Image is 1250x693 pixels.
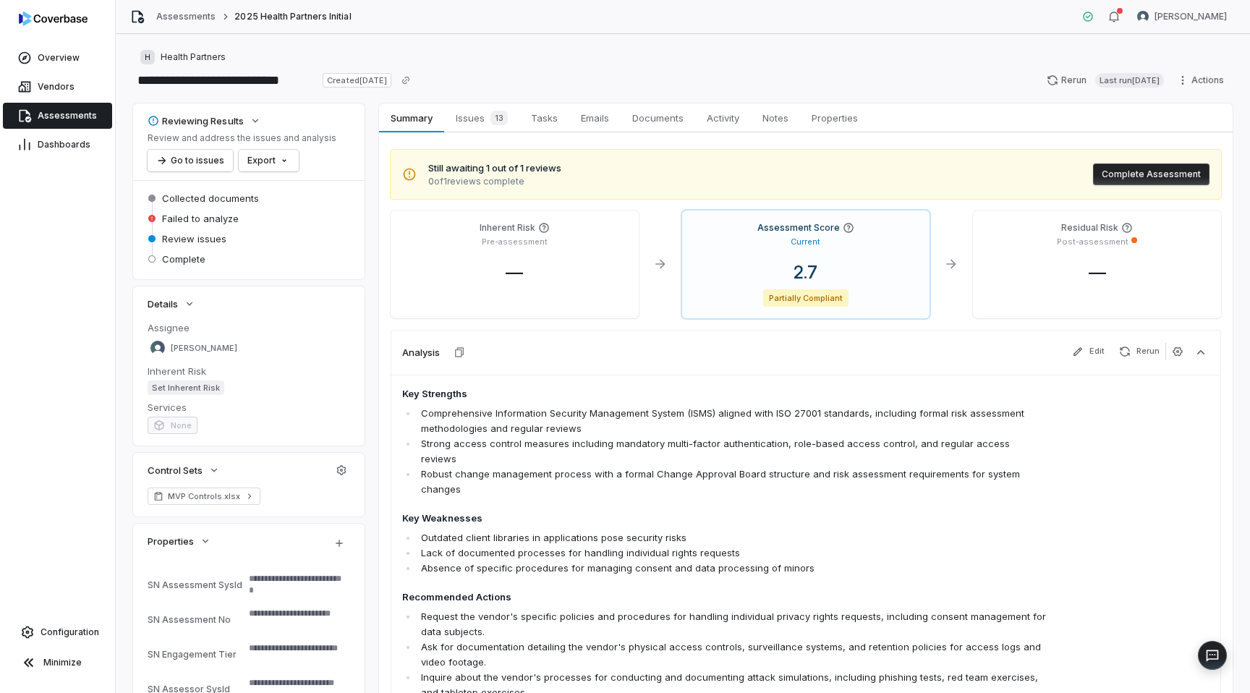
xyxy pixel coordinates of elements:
span: Tasks [525,109,564,127]
span: — [494,262,535,283]
button: Details [143,291,200,317]
a: Overview [3,45,112,71]
span: [PERSON_NAME] [171,343,237,354]
h4: Assessment Score [757,222,840,234]
li: Robust change management process with a formal Change Approval Board structure and risk assessmen... [417,467,1048,497]
a: Assessments [156,11,216,22]
h4: Key Strengths [402,387,1048,401]
span: Partially Compliant [763,289,849,307]
span: Summary [385,109,438,127]
button: Minimize [6,648,109,677]
span: [PERSON_NAME] [1155,11,1227,22]
span: MVP Controls.xlsx [168,490,240,502]
button: Complete Assessment [1093,163,1209,185]
a: Configuration [6,619,109,645]
button: Sayantan Bhattacherjee avatar[PERSON_NAME] [1128,6,1236,27]
span: Notes [757,109,794,127]
span: Review issues [162,232,226,245]
div: SN Assessment SysId [148,579,243,590]
span: Collected documents [162,192,259,205]
h4: Inherent Risk [480,222,535,234]
span: Details [148,297,178,310]
li: Outdated client libraries in applications pose security risks [417,530,1048,545]
p: Post-assessment [1057,237,1128,247]
li: Comprehensive Information Security Management System (ISMS) aligned with ISO 27001 standards, inc... [417,406,1048,436]
dt: Services [148,401,350,414]
button: Edit [1066,343,1110,360]
span: Last run [DATE] [1095,73,1164,88]
button: Reviewing Results [143,108,265,134]
li: Absence of specific procedures for managing consent and data processing of minors [417,561,1048,576]
button: Control Sets [143,457,224,483]
span: Control Sets [148,464,203,477]
dt: Inherent Risk [148,365,350,378]
span: Complete [162,252,205,265]
button: Actions [1173,69,1233,91]
span: Properties [806,109,864,127]
dt: Assignee [148,321,350,334]
span: Vendors [38,81,75,93]
span: Created [DATE] [323,73,391,88]
span: 0 of 1 reviews complete [428,176,561,187]
h4: Recommended Actions [402,590,1048,605]
p: Current [791,237,820,247]
span: Overview [38,52,80,64]
div: SN Engagement Tier [148,649,243,660]
span: Emails [575,109,615,127]
span: Set Inherent Risk [148,380,224,395]
span: Minimize [43,657,82,668]
a: Assessments [3,103,112,129]
span: 13 [490,111,508,125]
a: Vendors [3,74,112,100]
span: Configuration [41,626,99,638]
span: Activity [701,109,745,127]
span: Documents [626,109,689,127]
p: Pre-assessment [482,237,548,247]
button: Export [239,150,299,171]
img: Sayantan Bhattacherjee avatar [150,341,165,355]
button: Properties [143,528,216,554]
h4: Residual Risk [1061,222,1118,234]
img: logo-D7KZi-bG.svg [19,12,88,26]
div: SN Assessment No [148,614,243,625]
li: Lack of documented processes for handling individual rights requests [417,545,1048,561]
h4: Key Weaknesses [402,511,1048,526]
div: Reviewing Results [148,114,244,127]
span: Properties [148,535,194,548]
span: — [1077,262,1118,283]
img: Sayantan Bhattacherjee avatar [1137,11,1149,22]
li: Ask for documentation detailing the vendor's physical access controls, surveillance systems, and ... [417,639,1048,670]
h3: Analysis [402,346,440,359]
span: Failed to analyze [162,212,239,225]
button: RerunLast run[DATE] [1038,69,1173,91]
a: MVP Controls.xlsx [148,488,260,505]
button: Copy link [393,67,419,93]
p: Review and address the issues and analysis [148,132,336,144]
span: Issues [450,108,514,128]
a: Dashboards [3,132,112,158]
span: 2025 Health Partners Initial [234,11,351,22]
span: 2.7 [782,262,829,283]
button: Rerun [1113,343,1165,360]
li: Strong access control measures including mandatory multi-factor authentication, role-based access... [417,436,1048,467]
span: Health Partners [161,51,226,63]
li: Request the vendor's specific policies and procedures for handling individual privacy rights requ... [417,609,1048,639]
span: Assessments [38,110,97,122]
button: HHealth Partners [136,44,230,70]
span: Dashboards [38,139,90,150]
button: Go to issues [148,150,233,171]
span: Still awaiting 1 out of 1 reviews [428,161,561,176]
